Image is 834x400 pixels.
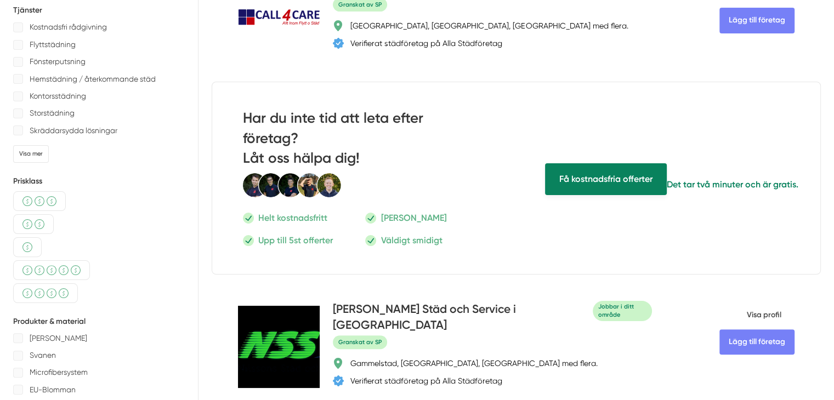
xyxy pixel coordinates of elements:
p: Helt kostnadsfritt [258,211,327,225]
p: Microfibersystem [30,365,88,379]
p: EU-Blomman [30,383,76,397]
p: Flyttstädning [30,38,76,52]
img: Smartproduktion Personal [243,173,342,198]
p: Fönsterputsning [30,55,86,68]
p: Väldigt smidigt [381,233,442,247]
h5: Prisklass [13,176,185,187]
div: Medel [13,191,66,211]
div: Verifierat städföretag på Alla Städföretag [350,375,502,386]
h5: Produkter & material [13,316,185,327]
div: Billigare [13,214,54,234]
span: Granskat av SP [333,335,387,349]
div: Verifierat städföretag på Alla Städföretag [350,38,502,49]
span: Få hjälp [545,163,667,195]
div: Visa mer [13,145,49,162]
img: Call4care AB [238,9,320,25]
: Lägg till företag [719,329,795,355]
: Lägg till företag [719,8,795,33]
p: Svanen [30,348,56,362]
div: Jobbar i ditt område [593,301,652,321]
img: Nilssons Städ och Service i Luleå [238,306,320,387]
h4: [PERSON_NAME] Städ och Service i [GEOGRAPHIC_DATA] [333,301,586,335]
p: Upp till 5st offerter [258,233,333,247]
h2: Har du inte tid att leta efter företag? Låt oss hälpa dig! [243,108,479,173]
p: [PERSON_NAME] [381,211,446,225]
div: Gammelstad, [GEOGRAPHIC_DATA], [GEOGRAPHIC_DATA] med flera. [350,358,597,369]
p: [PERSON_NAME] [30,332,87,345]
div: [GEOGRAPHIC_DATA], [GEOGRAPHIC_DATA], [GEOGRAPHIC_DATA] med flera. [350,20,628,31]
p: Skräddarsydda lösningar [30,124,117,138]
p: Storstädning [30,106,75,120]
p: Kostnadsfri rådgivning [30,20,107,34]
div: Över medel [13,283,78,303]
span: Visa profil [719,301,781,329]
p: Kontorsstädning [30,89,86,103]
div: Billigt [13,237,42,257]
div: Dyrare [13,260,90,280]
p: Hemstädning / återkommande städ [30,72,156,86]
p: Det tar två minuter och är gratis. [667,178,798,191]
h5: Tjänster [13,5,185,16]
